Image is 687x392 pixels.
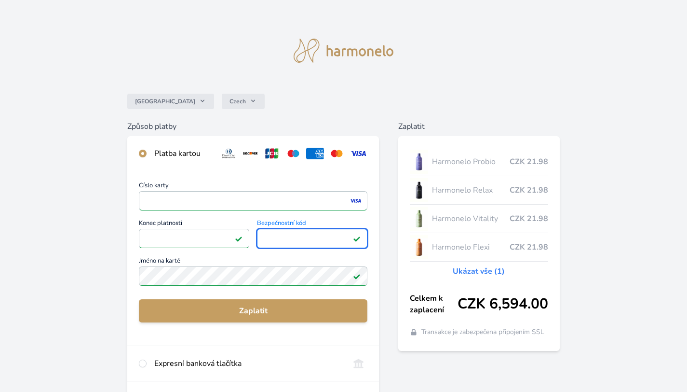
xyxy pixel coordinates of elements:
[263,148,281,159] img: jcb.svg
[350,358,367,369] img: onlineBanking_CZ.svg
[410,293,458,316] span: Celkem k zaplacení
[410,235,428,259] img: CLEAN_FLEXI_se_stinem_x-hi_(1)-lo.jpg
[510,213,548,224] span: CZK 21.98
[306,148,324,159] img: amex.svg
[350,148,367,159] img: visa.svg
[127,94,214,109] button: [GEOGRAPHIC_DATA]
[349,196,362,205] img: visa
[353,235,361,242] img: Platné pole
[139,266,367,286] input: Jméno na kartěPlatné pole
[139,258,367,266] span: Jméno na kartě
[432,184,510,196] span: Harmonelo Relax
[139,299,367,322] button: Zaplatit
[453,266,505,277] a: Ukázat vše (1)
[143,232,245,245] iframe: Iframe pro datum vypršení platnosti
[510,241,548,253] span: CZK 21.98
[294,39,394,63] img: logo.svg
[154,148,212,159] div: Platba kartou
[222,94,265,109] button: Czech
[257,220,367,229] span: Bezpečnostní kód
[510,184,548,196] span: CZK 21.98
[143,194,363,208] iframe: Iframe pro číslo karty
[154,358,342,369] div: Expresní banková tlačítka
[284,148,302,159] img: maestro.svg
[139,220,249,229] span: Konec platnosti
[235,235,242,242] img: Platné pole
[135,98,195,105] span: [GEOGRAPHIC_DATA]
[261,232,363,245] iframe: Iframe pro bezpečnostní kód
[510,156,548,168] span: CZK 21.98
[353,272,361,280] img: Platné pole
[147,305,360,317] span: Zaplatit
[410,178,428,202] img: CLEAN_RELAX_se_stinem_x-lo.jpg
[127,121,379,132] h6: Způsob platby
[328,148,346,159] img: mc.svg
[458,295,548,313] span: CZK 6,594.00
[398,121,560,132] h6: Zaplatit
[410,150,428,174] img: CLEAN_PROBIO_se_stinem_x-lo.jpg
[432,156,510,168] span: Harmonelo Probio
[220,148,238,159] img: diners.svg
[421,327,544,337] span: Transakce je zabezpečena připojením SSL
[229,98,246,105] span: Czech
[242,148,259,159] img: discover.svg
[139,182,367,191] span: Číslo karty
[432,241,510,253] span: Harmonelo Flexi
[432,213,510,224] span: Harmonelo Vitality
[410,207,428,231] img: CLEAN_VITALITY_se_stinem_x-lo.jpg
